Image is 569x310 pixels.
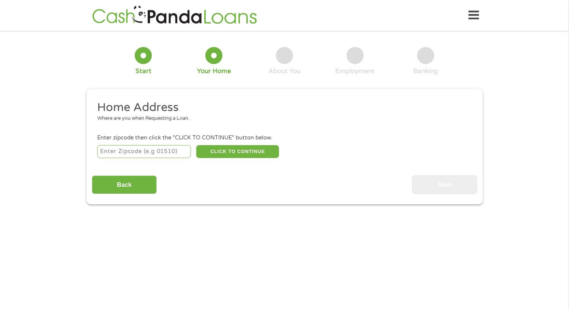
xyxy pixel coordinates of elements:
button: CLICK TO CONTINUE [196,145,279,158]
input: Next [412,175,477,194]
div: Enter zipcode then click the "CLICK TO CONTINUE" button below. [97,134,471,142]
div: Start [136,67,151,75]
div: Employment [335,67,375,75]
div: Your Home [197,67,231,75]
input: Enter Zipcode (e.g 01510) [97,145,191,158]
div: About You [268,67,301,75]
input: Back [92,175,157,194]
div: Banking [413,67,438,75]
h2: Home Address [97,100,466,115]
div: Where are you when Requesting a Loan. [97,115,466,122]
img: GetLoanNow Logo [90,5,259,26]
